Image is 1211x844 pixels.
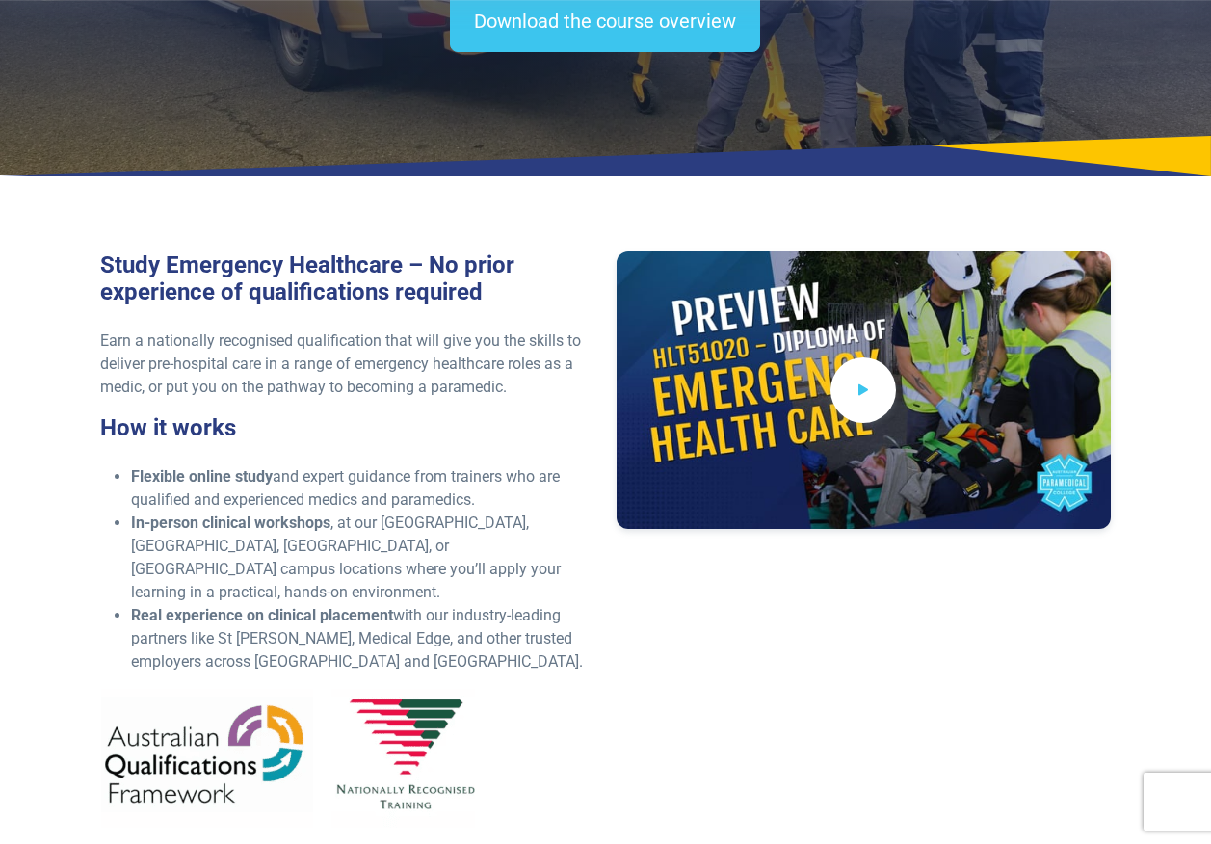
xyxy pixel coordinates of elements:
[131,606,393,624] strong: Real experience on clinical placement
[100,251,593,307] h3: Study Emergency Healthcare – No prior experience of qualifications required
[100,330,593,399] p: Earn a nationally recognised qualification that will give you the skills to deliver pre-hospital ...
[131,514,330,532] strong: In-person clinical workshops
[131,465,593,512] li: and expert guidance from trainers who are qualified and experienced medics and paramedics.
[131,512,593,604] li: , at our [GEOGRAPHIC_DATA], [GEOGRAPHIC_DATA], [GEOGRAPHIC_DATA], or [GEOGRAPHIC_DATA] campus loc...
[100,414,593,442] h3: How it works
[131,604,593,673] li: with our industry-leading partners like St [PERSON_NAME], Medical Edge, and other trusted employe...
[131,467,273,486] strong: Flexible online study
